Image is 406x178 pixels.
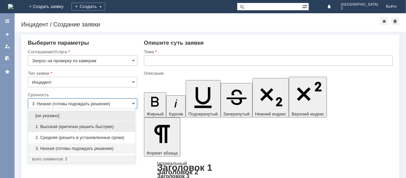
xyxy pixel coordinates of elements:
a: Мои согласования [2,53,13,64]
div: Добавить в избранное [380,17,388,25]
a: Перейти на домашнюю страницу [8,4,13,9]
button: Зачеркнутый [221,83,252,117]
button: Жирный [144,92,166,117]
div: Тип заявки [28,71,136,75]
a: Заголовок 2 [157,168,199,176]
span: Зачеркнутый [223,111,250,116]
div: Инцидент / Создание заявки [21,21,380,28]
div: Сделать домашней страницей [391,17,399,25]
div: Создать [71,3,105,11]
img: logo [8,4,13,9]
span: Формат абзаца [147,151,178,156]
button: Нижний индекс [252,78,289,117]
a: Мои заявки [2,41,13,52]
div: всего элементов: 3 [32,156,131,162]
span: Опишите суть заявки [144,40,204,46]
button: Подчеркнутый [186,80,220,117]
div: Срочность [28,93,136,97]
a: Нормальный [157,160,187,166]
span: Выберите параметры [28,40,89,46]
span: Курсив [169,111,183,116]
div: Описание [144,71,391,75]
div: Соглашение/Услуга [28,50,136,54]
span: Нижний индекс [255,111,287,116]
span: 3 [341,7,378,11]
span: Верхний индекс [292,111,324,116]
span: 1. Высокая (критично решить быстрее) [32,124,131,129]
button: Курсив [166,95,186,117]
span: 2. Средняя (решить в установленные сроки) [32,135,131,140]
span: 3. Низкая (готовы подождать решение) [32,146,131,151]
div: Тема [144,50,391,54]
span: Подчеркнутый [188,111,218,116]
span: [не указано] [32,113,131,118]
button: Формат абзаца [144,117,180,156]
span: [GEOGRAPHIC_DATA] [341,3,378,7]
a: Заголовок 1 [157,162,212,173]
a: Создать заявку [2,29,13,40]
button: Верхний индекс [289,77,327,117]
span: Расширенный поиск [302,3,309,9]
span: Жирный [147,111,164,116]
